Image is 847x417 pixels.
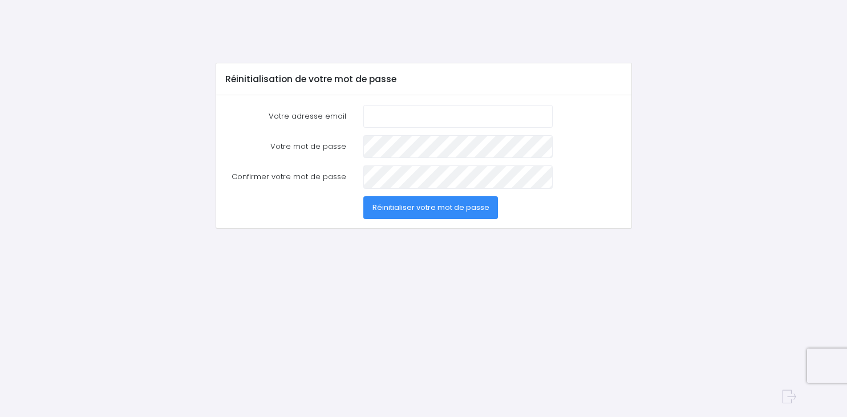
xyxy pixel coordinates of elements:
[217,135,355,158] label: Votre mot de passe
[216,63,631,95] div: Réinitialisation de votre mot de passe
[372,202,489,213] span: Réinitialiser votre mot de passe
[217,105,355,128] label: Votre adresse email
[363,196,499,219] button: Réinitialiser votre mot de passe
[217,165,355,188] label: Confirmer votre mot de passe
